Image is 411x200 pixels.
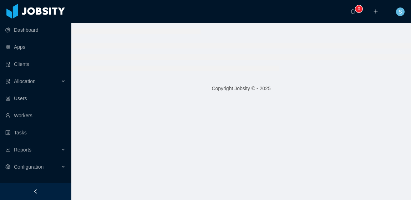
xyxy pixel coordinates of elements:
span: Configuration [14,164,44,170]
span: Reports [14,147,31,153]
a: icon: auditClients [5,57,66,71]
i: icon: solution [5,79,10,84]
a: icon: appstoreApps [5,40,66,54]
a: icon: profileTasks [5,125,66,140]
a: icon: pie-chartDashboard [5,23,66,37]
i: icon: bell [350,9,355,14]
sup: 0 [355,5,362,12]
footer: Copyright Jobsity © - 2025 [71,76,411,101]
a: icon: robotUsers [5,91,66,106]
i: icon: setting [5,164,10,169]
span: Allocation [14,78,36,84]
i: icon: plus [373,9,378,14]
span: S [399,7,402,16]
a: icon: userWorkers [5,108,66,123]
i: icon: line-chart [5,147,10,152]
